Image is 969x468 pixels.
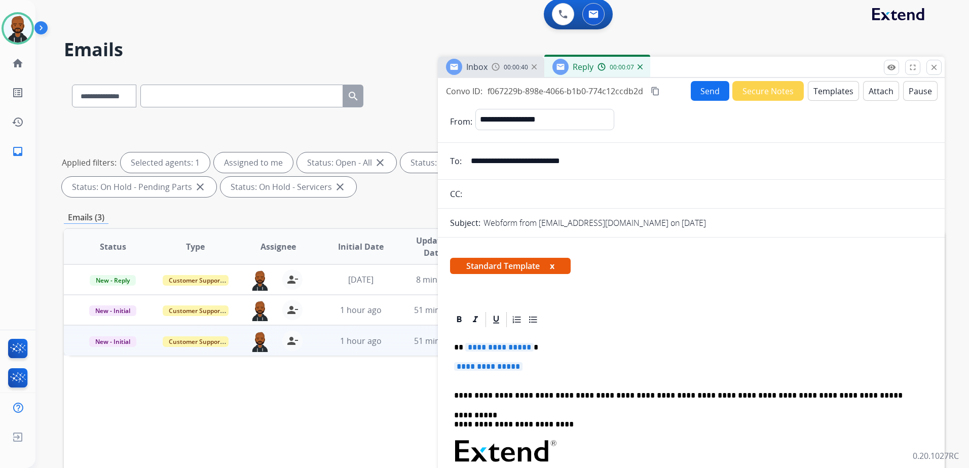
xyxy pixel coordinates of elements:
[913,450,959,462] p: 0.20.1027RC
[220,177,356,197] div: Status: On Hold - Servicers
[89,336,136,347] span: New - Initial
[250,300,270,321] img: agent-avatar
[214,152,293,173] div: Assigned to me
[64,40,945,60] h2: Emails
[297,152,396,173] div: Status: Open - All
[347,90,359,102] mat-icon: search
[446,85,482,97] p: Convo ID:
[414,335,473,346] span: 51 minutes ago
[374,157,386,169] mat-icon: close
[732,81,804,101] button: Secure Notes
[863,81,899,101] button: Attach
[340,304,382,316] span: 1 hour ago
[903,81,938,101] button: Pause
[411,235,456,259] span: Updated Date
[808,81,859,101] button: Templates
[12,116,24,128] mat-icon: history
[340,335,382,346] span: 1 hour ago
[887,63,896,72] mat-icon: remove_red_eye
[163,275,229,286] span: Customer Support
[450,188,462,200] p: CC:
[414,304,473,316] span: 51 minutes ago
[509,312,525,327] div: Ordered List
[416,274,470,285] span: 8 minutes ago
[348,274,374,285] span: [DATE]
[450,115,472,128] p: From:
[260,241,296,253] span: Assignee
[12,57,24,69] mat-icon: home
[100,241,126,253] span: Status
[12,87,24,99] mat-icon: list_alt
[194,181,206,193] mat-icon: close
[4,14,32,43] img: avatar
[450,217,480,229] p: Subject:
[90,275,136,286] span: New - Reply
[468,312,483,327] div: Italic
[286,304,299,316] mat-icon: person_remove
[121,152,210,173] div: Selected agents: 1
[62,177,216,197] div: Status: On Hold - Pending Parts
[651,87,660,96] mat-icon: content_copy
[908,63,917,72] mat-icon: fullscreen
[400,152,507,173] div: Status: New - Initial
[488,86,643,97] span: f067229b-898e-4066-b1b0-774c12ccdb2d
[250,269,270,291] img: agent-avatar
[450,155,462,167] p: To:
[450,258,571,274] span: Standard Template
[334,181,346,193] mat-icon: close
[64,211,108,224] p: Emails (3)
[12,145,24,158] mat-icon: inbox
[610,63,634,71] span: 00:00:07
[286,335,299,347] mat-icon: person_remove
[452,312,467,327] div: Bold
[163,336,229,347] span: Customer Support
[483,217,706,229] p: Webform from [EMAIL_ADDRESS][DOMAIN_NAME] on [DATE]
[504,63,528,71] span: 00:00:40
[163,305,229,316] span: Customer Support
[466,61,488,72] span: Inbox
[89,305,136,316] span: New - Initial
[286,274,299,286] mat-icon: person_remove
[186,241,205,253] span: Type
[573,61,593,72] span: Reply
[338,241,384,253] span: Initial Date
[929,63,939,72] mat-icon: close
[489,312,504,327] div: Underline
[62,157,117,169] p: Applied filters:
[250,331,270,352] img: agent-avatar
[526,312,541,327] div: Bullet List
[550,260,554,272] button: x
[691,81,729,101] button: Send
